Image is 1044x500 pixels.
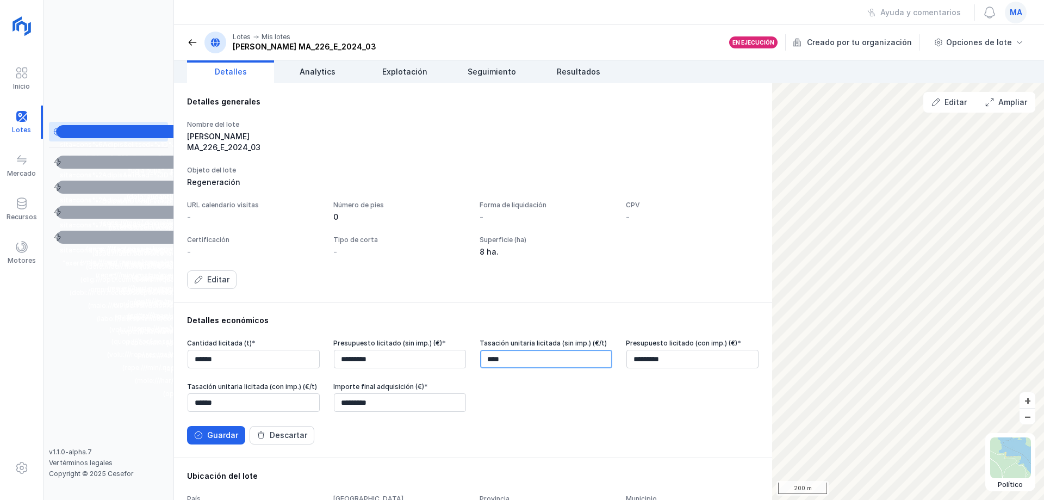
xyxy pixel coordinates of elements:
div: - [187,212,191,223]
div: Recursos [7,213,37,221]
button: – [1020,409,1035,424]
div: Presupuesto licitado (sin imp.) (€) [333,339,467,347]
div: Lotes [233,33,251,41]
div: Creado por tu organización [793,34,922,51]
a: Empiezan antes de 7 días{ "lor": "/ips/dolo?sita=cons%7Adipis&elitsed=%6D%59eiusmodtempo_incid_ut... [49,202,168,222]
div: Opciones de lote [946,37,1012,48]
button: Descartar [250,426,314,445]
a: Explotación [361,60,448,83]
span: Analytics [300,66,335,77]
div: Tasación unitaria licitada (sin imp.) (€/t) [480,339,613,347]
div: Ayuda y comentarios [880,7,961,18]
button: Ampliar [978,93,1034,112]
div: Editar [944,97,967,108]
div: Tipo de corta [333,236,467,244]
a: Mis lotes{ "lor": "/ips/dolo?sita=cons%6Adipis&elitsed=%1D%85eiusmod_te_incididuntut%15:labo,%91e... [49,122,168,141]
div: - [187,246,191,257]
a: Sin programar explotación{ "lor": "/ips/dolo?sita=cons%1Adipis&elitsed=%4D%52eiusmodtempo_in_utla... [49,227,168,247]
div: Ampliar [998,97,1027,108]
a: Adquiridos [DATE]{ "lor": "/ips/dolo?sita=cons%2Adipis&elitsed=%3D%16eiUsmodte%03:incid,%90utlabo... [49,152,168,172]
span: Seguimiento [468,66,516,77]
a: Analytics [274,60,361,83]
div: Mis lotes [262,33,290,41]
a: Ver términos legales [49,459,113,467]
div: 0 [333,212,467,223]
div: v1.1.0-alpha.7 [49,448,168,456]
div: Copyright © 2025 Cesefor [49,470,168,478]
div: [PERSON_NAME] MA_226_E_2024_03 [233,41,376,52]
div: Guardar [207,430,238,441]
div: Editar [207,274,229,285]
div: Número de pies [333,201,467,209]
div: Inicio [13,82,30,91]
div: URL calendario visitas [187,201,320,209]
div: CPV [626,201,759,209]
div: Cantidad licitada (t) [187,339,320,347]
button: Editar [187,270,237,289]
span: Explotación [382,66,427,77]
div: 8 ha. [480,246,613,257]
span: Detalles [215,66,247,77]
div: Nombre del lote [187,120,320,129]
img: political.webp [990,437,1031,478]
button: Ayuda y comentarios [860,3,968,22]
div: Motores [8,256,36,265]
div: Político [990,480,1031,489]
div: Forma de liquidación [480,201,613,209]
div: Certificación [187,236,320,244]
div: - [626,212,630,223]
span: Resultados [557,66,600,77]
div: Mercado [7,169,36,178]
div: Tasación unitaria licitada (con imp.) (€/t) [187,382,320,391]
div: Presupuesto licitado (con imp.) (€) [626,339,759,347]
div: En ejecución [732,39,774,46]
a: Seguimiento [448,60,535,83]
img: logoRight.svg [8,13,35,40]
div: - [480,212,483,223]
button: + [1020,392,1035,408]
div: Detalles generales [187,96,759,107]
button: Guardar [187,426,245,445]
div: - [333,246,337,257]
div: Objeto del lote [187,166,759,175]
a: Empiezan [DATE] explotación{ "lor": "/ips/dolo?sita=cons%2Adipis&elitsed=%5D%89eiusmodtempo_incid... [49,177,168,197]
div: Detalles económicos [187,315,759,326]
span: ma [1010,7,1022,18]
div: [PERSON_NAME] MA_226_E_2024_03 [187,131,320,153]
div: Importe final adquisición (€) [333,382,467,391]
div: Superficie (ha) [480,236,613,244]
div: Descartar [270,430,307,441]
button: Editar [924,93,974,112]
a: Detalles [187,60,274,83]
a: Resultados [535,60,622,83]
div: Ubicación del lote [187,471,759,482]
div: Regeneración [187,177,759,188]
